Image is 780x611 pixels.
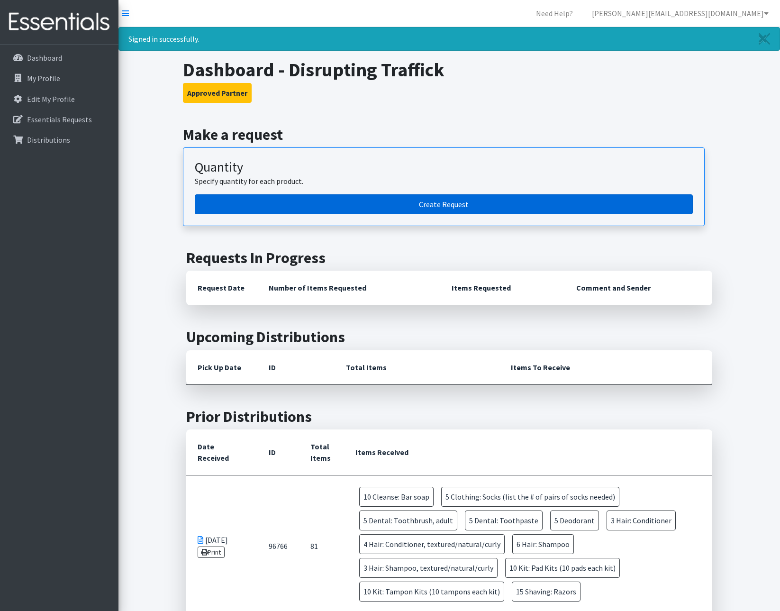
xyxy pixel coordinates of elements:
th: Total Items [335,350,499,385]
span: 10 Kit: Pad Kits (10 pads each kit) [505,558,620,578]
th: Items Received [344,429,712,475]
span: 5 Deodorant [550,511,599,530]
p: Essentials Requests [27,115,92,124]
a: Edit My Profile [4,90,115,109]
th: Number of Items Requested [257,271,440,305]
a: [PERSON_NAME][EMAIL_ADDRESS][DOMAIN_NAME] [584,4,776,23]
h3: Quantity [195,159,693,175]
a: Distributions [4,130,115,149]
h2: Upcoming Distributions [186,328,712,346]
a: Essentials Requests [4,110,115,129]
p: My Profile [27,73,60,83]
span: 5 Dental: Toothbrush, adult [359,511,457,530]
th: Items Requested [440,271,565,305]
p: Dashboard [27,53,62,63]
a: Dashboard [4,48,115,67]
span: 15 Shaving: Razors [512,582,580,602]
span: 4 Hair: Conditioner, textured/natural/curly [359,534,505,554]
th: Date Received [186,429,257,475]
th: Pick Up Date [186,350,257,385]
p: Specify quantity for each product. [195,175,693,187]
p: Distributions [27,135,70,145]
th: ID [257,429,299,475]
th: Request Date [186,271,257,305]
span: 10 Cleanse: Bar soap [359,487,434,507]
span: 3 Hair: Shampoo, textured/natural/curly [359,558,498,578]
a: My Profile [4,69,115,88]
a: Print [198,547,225,558]
button: Approved Partner [183,83,252,103]
p: Edit My Profile [27,94,75,104]
span: 10 Kit: Tampon Kits (10 tampons each kit) [359,582,504,602]
h1: Dashboard - Disrupting Traffick [183,58,716,81]
h2: Prior Distributions [186,408,712,426]
a: Need Help? [528,4,580,23]
div: Signed in successfully. [118,27,780,51]
span: 5 Dental: Toothpaste [465,511,543,530]
img: HumanEssentials [4,6,115,38]
span: 6 Hair: Shampoo [512,534,574,554]
a: Close [749,27,780,50]
th: Items To Receive [499,350,712,385]
th: ID [257,350,335,385]
a: Create a request by quantity [195,194,693,214]
th: Comment and Sender [565,271,712,305]
span: 5 Clothing: Socks (list the # of pairs of socks needed) [441,487,619,507]
th: Total Items [299,429,344,475]
h2: Requests In Progress [186,249,712,267]
span: 3 Hair: Conditioner [607,511,676,530]
h2: Make a request [183,126,716,144]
